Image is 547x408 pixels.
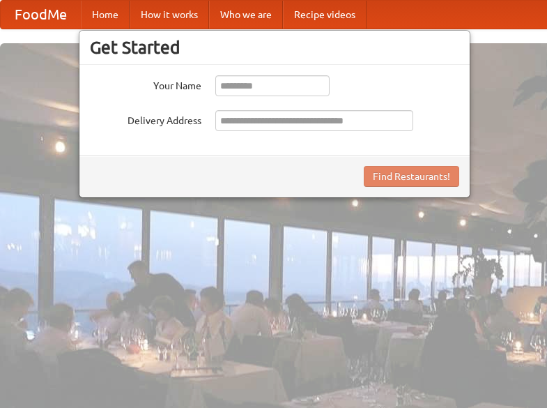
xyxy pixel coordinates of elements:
[283,1,367,29] a: Recipe videos
[130,1,209,29] a: How it works
[1,1,81,29] a: FoodMe
[81,1,130,29] a: Home
[209,1,283,29] a: Who we are
[90,110,201,128] label: Delivery Address
[90,37,459,58] h3: Get Started
[364,166,459,187] button: Find Restaurants!
[90,75,201,93] label: Your Name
